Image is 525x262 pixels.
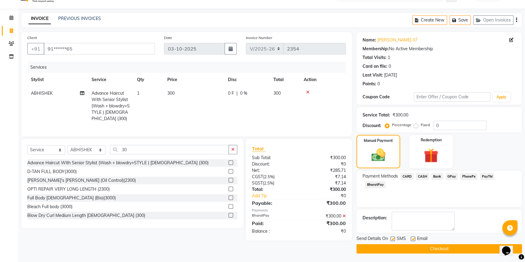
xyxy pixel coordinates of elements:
button: Create New [412,15,447,25]
button: Apply [493,93,510,102]
div: ₹285.71 [299,167,350,174]
span: PayTM [480,173,494,180]
label: Date [164,35,172,41]
div: ₹7.14 [299,180,350,186]
div: Payable: [247,199,299,207]
span: SGST [252,180,263,186]
div: ₹0 [299,228,350,234]
div: Membership: [363,46,389,52]
div: Service Total: [363,112,390,118]
span: GPay [446,173,458,180]
span: CGST [252,174,263,179]
div: ₹300.00 [299,186,350,193]
div: Card on file: [363,63,387,70]
div: Sub Total: [247,155,299,161]
div: ₹300.00 [393,112,408,118]
button: Open Invoices [473,15,513,25]
span: CASH [416,173,429,180]
div: Services [28,62,350,73]
th: Stylist [27,73,88,87]
span: Advance Haircut With Senior Stylist (Wash + blowdry+STYLE ) [DEMOGRAPHIC_DATA] (300) [92,90,130,121]
div: Discount: [247,161,299,167]
div: Balance : [247,228,299,234]
span: 300 [167,90,175,96]
span: Payment Methods [363,173,398,179]
div: Advance Haircut With Senior Stylist (Wash + blowdry+STYLE ) [DEMOGRAPHIC_DATA] (300) [27,160,209,166]
label: Manual Payment [364,138,393,143]
div: ₹7.14 [299,174,350,180]
div: ₹300.00 [299,220,350,227]
div: ₹300.00 [299,213,350,219]
span: 0 F [228,90,234,97]
div: 1 [388,54,390,61]
th: Action [300,73,346,87]
img: _gift.svg [419,146,443,165]
input: Search by Name/Mobile/Email/Code [44,43,155,54]
label: Client [27,35,37,41]
div: Full Body [DEMOGRAPHIC_DATA] (Bio)(3000) [27,195,116,201]
div: Bleach Full body (3000) [27,204,72,210]
div: ₹0 [307,193,350,199]
div: [DATE] [384,72,397,78]
th: Qty [133,73,164,87]
span: Total [252,146,266,152]
div: Blow Dry Curl Medium Length [DEMOGRAPHIC_DATA] (300) [27,212,145,219]
div: [PERSON_NAME]'s [PERSON_NAME] (Oil Control)(2300) [27,177,136,184]
div: ₹0 [299,161,350,167]
span: Send Details On [356,235,388,243]
th: Disc [224,73,270,87]
div: BharatPay [247,213,299,219]
div: Last Visit: [363,72,383,78]
span: Bank [431,173,443,180]
span: 2.5% [264,181,273,185]
div: Payments [252,208,346,213]
th: Total [270,73,300,87]
iframe: chat widget [500,238,519,256]
button: Checkout [356,244,522,254]
div: 0 [377,81,380,87]
div: Points: [363,81,376,87]
span: SMS [397,235,406,243]
div: ( ) [247,180,299,186]
div: ₹300.00 [299,155,350,161]
span: 300 [273,90,281,96]
a: INVOICE [28,13,51,24]
span: CARD [400,173,413,180]
div: Coupon Code [363,94,414,100]
input: Search or Scan [110,145,229,154]
div: Net: [247,167,299,174]
label: Redemption [421,137,442,143]
span: 1 [137,90,139,96]
div: Paid: [247,220,299,227]
a: Add Tip [247,193,308,199]
span: ABHISHEK [31,90,53,96]
div: Total Visits: [363,54,386,61]
div: Name: [363,37,376,43]
div: Discount: [363,123,381,129]
th: Service [88,73,133,87]
img: _cash.svg [367,147,390,163]
a: PREVIOUS INVOICES [58,16,101,21]
span: 0 % [240,90,247,97]
div: D-TAN FULL BODY(3000) [27,169,77,175]
div: OPTI REPAIR VERY LONG LENGTH (2300) [27,186,110,192]
button: +91 [27,43,44,54]
div: 0 [389,63,391,70]
label: Invoice Number [246,35,272,41]
label: Percentage [392,122,411,128]
div: ₹300.00 [299,199,350,207]
th: Price [164,73,224,87]
button: Save [450,15,471,25]
input: Enter Offer / Coupon Code [414,92,490,102]
div: Total: [247,186,299,193]
label: Fixed [421,122,430,128]
span: 2.5% [264,174,273,179]
span: PhonePe [460,173,477,180]
div: Description: [363,215,387,221]
div: No Active Membership [363,46,516,52]
span: | [236,90,238,97]
div: ( ) [247,174,299,180]
span: Email [417,235,427,243]
span: BharatPay [365,181,386,188]
a: [PERSON_NAME] 07 [377,37,417,43]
